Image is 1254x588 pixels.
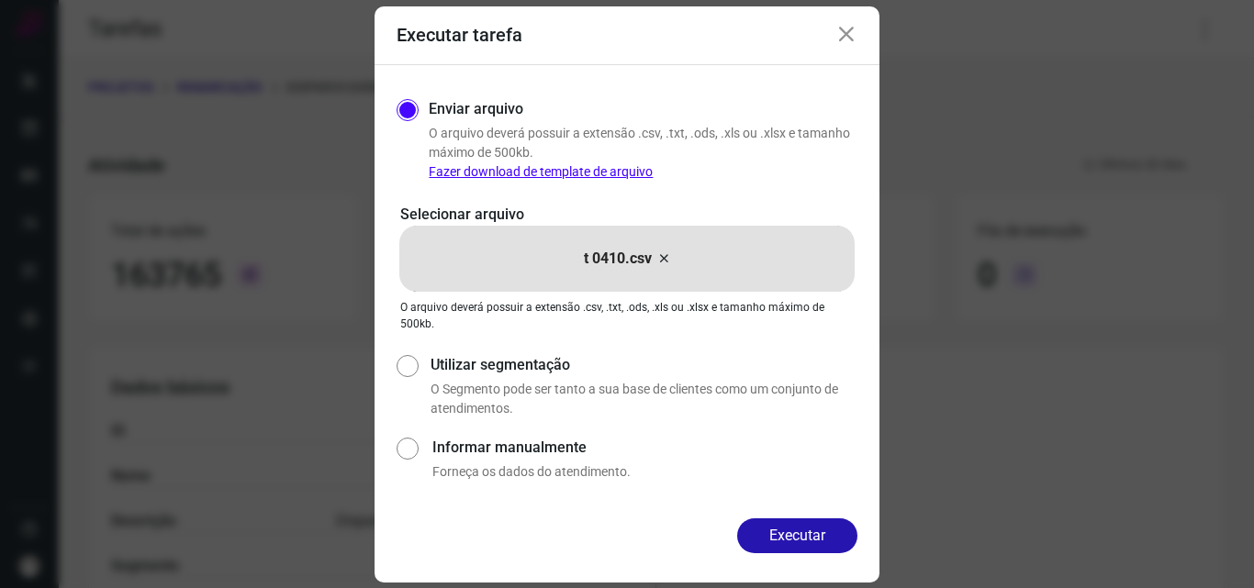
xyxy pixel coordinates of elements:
h3: Executar tarefa [397,24,522,46]
a: Fazer download de template de arquivo [429,164,653,179]
p: Selecionar arquivo [400,204,854,226]
label: Utilizar segmentação [431,354,857,376]
button: Executar [737,518,857,553]
label: Enviar arquivo [429,98,523,120]
p: O arquivo deverá possuir a extensão .csv, .txt, .ods, .xls ou .xlsx e tamanho máximo de 500kb. [400,299,854,332]
label: Informar manualmente [432,437,857,459]
p: O arquivo deverá possuir a extensão .csv, .txt, .ods, .xls ou .xlsx e tamanho máximo de 500kb. [429,124,857,182]
p: t 0410.csv [584,248,652,270]
p: Forneça os dados do atendimento. [432,462,857,482]
p: O Segmento pode ser tanto a sua base de clientes como um conjunto de atendimentos. [431,380,857,418]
